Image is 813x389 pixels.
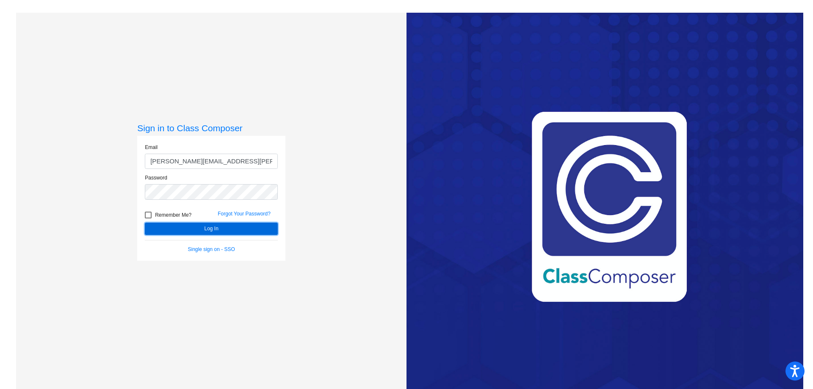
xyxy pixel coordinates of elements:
[145,143,158,151] label: Email
[145,223,278,235] button: Log In
[145,174,167,182] label: Password
[137,123,285,133] h3: Sign in to Class Composer
[155,210,191,220] span: Remember Me?
[218,211,271,217] a: Forgot Your Password?
[188,246,235,252] a: Single sign on - SSO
